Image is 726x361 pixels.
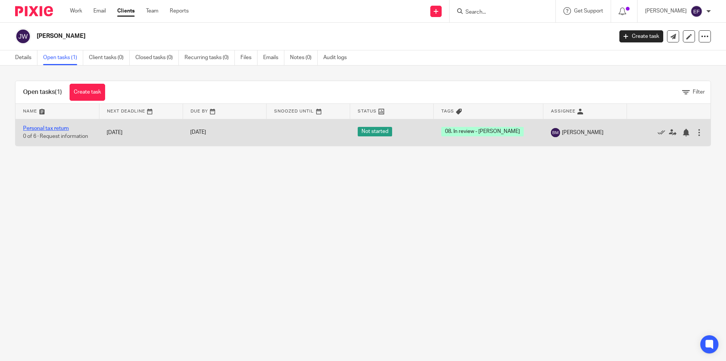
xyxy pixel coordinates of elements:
[551,128,560,137] img: svg%3E
[358,109,377,113] span: Status
[15,50,37,65] a: Details
[99,119,183,146] td: [DATE]
[323,50,352,65] a: Audit logs
[263,50,284,65] a: Emails
[170,7,189,15] a: Reports
[185,50,235,65] a: Recurring tasks (0)
[693,89,705,95] span: Filter
[89,50,130,65] a: Client tasks (0)
[574,8,603,14] span: Get Support
[658,129,669,136] a: Mark as done
[55,89,62,95] span: (1)
[290,50,318,65] a: Notes (0)
[70,84,105,101] a: Create task
[358,127,392,136] span: Not started
[117,7,135,15] a: Clients
[465,9,533,16] input: Search
[274,109,314,113] span: Snoozed Until
[37,32,494,40] h2: [PERSON_NAME]
[562,129,603,136] span: [PERSON_NAME]
[619,30,663,42] a: Create task
[15,6,53,16] img: Pixie
[93,7,106,15] a: Email
[15,28,31,44] img: svg%3E
[441,109,454,113] span: Tags
[23,134,88,139] span: 0 of 6 · Request information
[645,7,687,15] p: [PERSON_NAME]
[43,50,83,65] a: Open tasks (1)
[23,88,62,96] h1: Open tasks
[135,50,179,65] a: Closed tasks (0)
[690,5,703,17] img: svg%3E
[441,127,524,136] span: 08. In review - [PERSON_NAME]
[190,130,206,135] span: [DATE]
[23,126,69,131] a: Personal tax return
[240,50,258,65] a: Files
[146,7,158,15] a: Team
[70,7,82,15] a: Work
